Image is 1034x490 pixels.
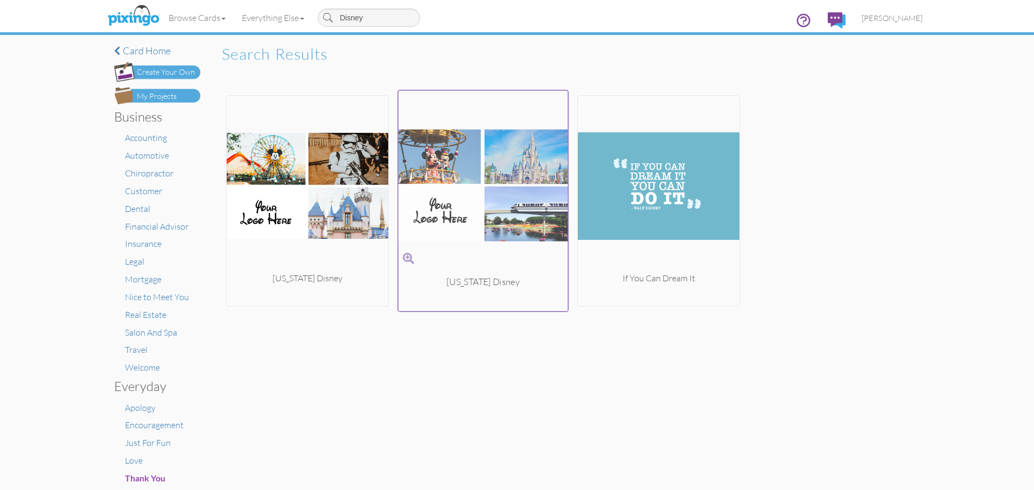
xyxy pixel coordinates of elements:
div: [US_STATE] Disney [227,272,388,285]
img: 20220526-180354-a16837df1fea-500.jpg [399,95,568,275]
a: Thank You [125,473,165,484]
a: Chiropractor [125,168,173,179]
div: My Projects [137,91,177,102]
a: Card home [114,46,200,56]
a: Real Estate [125,309,166,320]
input: Search cards [318,9,420,27]
a: Love [125,455,143,466]
a: Salon And Spa [125,327,177,338]
a: Automotive [125,150,169,161]
div: Create Your Own [137,67,195,78]
a: Encouragement [125,420,184,430]
a: Accounting [125,132,167,143]
h3: Everyday [114,379,192,393]
img: 20220526-180324-e58a1de090ef-500.jpg [227,100,388,272]
a: Everything Else [234,4,312,31]
div: If You Can Dream It [578,272,739,285]
img: pixingo logo [105,3,162,30]
a: Dental [125,203,150,214]
h2: Search results [222,46,920,63]
a: Mortgage [125,274,162,285]
a: Apology [125,402,156,413]
h3: Business [114,110,192,124]
a: [PERSON_NAME] [854,4,931,32]
div: [US_STATE] Disney [399,275,568,288]
img: my-projects-button.png [114,87,200,104]
img: 20190831-193210-56239b586b27-500.jpg [578,100,739,272]
span: Thank You [125,473,165,483]
a: Insurance [125,238,162,249]
img: create-own-button.png [114,62,200,82]
a: Travel [125,344,148,355]
span: [PERSON_NAME] [862,13,923,23]
a: Legal [125,256,144,267]
a: Welcome [125,362,160,373]
a: Customer [125,186,162,196]
a: Financial Advisor [125,221,188,232]
a: Browse Cards [160,4,234,31]
a: Nice to Meet You [125,292,189,302]
a: Just For Fun [125,437,171,448]
img: comments.svg [828,12,846,29]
